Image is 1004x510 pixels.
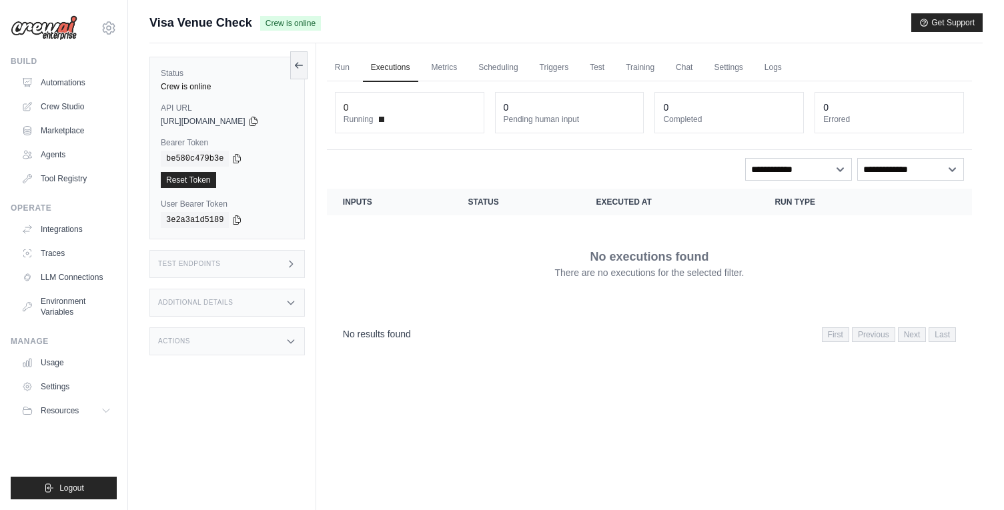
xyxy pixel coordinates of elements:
iframe: Chat Widget [937,446,1004,510]
th: Status [452,189,580,215]
span: Visa Venue Check [149,13,252,32]
a: Reset Token [161,172,216,188]
span: Crew is online [260,16,321,31]
h3: Actions [158,337,190,345]
nav: Pagination [822,327,956,342]
img: Logo [11,15,77,41]
a: Settings [16,376,117,397]
label: User Bearer Token [161,199,294,209]
span: Previous [852,327,895,342]
a: Metrics [424,54,466,82]
a: Traces [16,243,117,264]
th: Inputs [327,189,452,215]
div: Crew is online [161,81,294,92]
a: Usage [16,352,117,373]
a: Triggers [532,54,577,82]
span: Next [898,327,927,342]
th: Executed at [580,189,759,215]
a: Run [327,54,358,82]
p: There are no executions for the selected filter. [554,266,744,279]
a: Crew Studio [16,96,117,117]
a: Logs [757,54,790,82]
span: Logout [59,483,84,493]
div: 0 [823,101,829,114]
a: Training [618,54,662,82]
a: Tool Registry [16,168,117,189]
section: Crew executions table [327,189,972,351]
label: Bearer Token [161,137,294,148]
a: Automations [16,72,117,93]
p: No executions found [590,247,708,266]
a: Integrations [16,219,117,240]
code: 3e2a3a1d5189 [161,212,229,228]
span: Resources [41,405,79,416]
code: be580c479b3e [161,151,229,167]
span: First [822,327,849,342]
div: Manage [11,336,117,347]
label: API URL [161,103,294,113]
dt: Pending human input [504,114,636,125]
th: Run Type [759,189,907,215]
h3: Additional Details [158,299,233,307]
h3: Test Endpoints [158,260,221,268]
div: 0 [504,101,509,114]
a: Scheduling [470,54,526,82]
button: Get Support [911,13,983,32]
a: Settings [706,54,750,82]
dt: Errored [823,114,955,125]
a: Chat [668,54,700,82]
button: Resources [16,400,117,421]
span: [URL][DOMAIN_NAME] [161,116,245,127]
a: Test [582,54,612,82]
a: Agents [16,144,117,165]
a: Marketplace [16,120,117,141]
a: Environment Variables [16,291,117,323]
div: Operate [11,203,117,213]
a: Executions [363,54,418,82]
div: Build [11,56,117,67]
label: Status [161,68,294,79]
dt: Completed [663,114,795,125]
span: Last [929,327,956,342]
a: LLM Connections [16,267,117,288]
span: Running [344,114,374,125]
button: Logout [11,477,117,499]
div: 0 [663,101,668,114]
p: No results found [343,327,411,341]
nav: Pagination [327,317,972,351]
div: 0 [344,101,349,114]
